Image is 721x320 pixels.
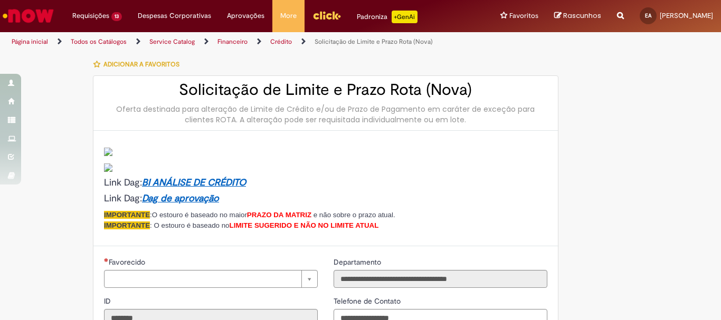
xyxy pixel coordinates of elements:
img: click_logo_yellow_360x200.png [312,7,341,23]
input: Departamento [334,270,547,288]
span: LIMITE SUGERIDO E NÃO NO LIMITE ATUAL [230,221,379,229]
span: Necessários - Favorecido [109,257,147,267]
span: Telefone de Contato [334,296,403,306]
img: ServiceNow [1,5,55,26]
span: Somente leitura - Departamento [334,257,383,267]
a: Página inicial [12,37,48,46]
div: Padroniza [357,11,418,23]
span: Favoritos [509,11,538,21]
span: e não sobre o prazo atual. [314,211,395,219]
a: Todos os Catálogos [71,37,127,46]
button: Adicionar a Favoritos [93,53,185,75]
span: More [280,11,297,21]
a: Rascunhos [554,11,601,21]
a: Dag de aprovação [142,192,219,205]
div: Oferta destinada para alteração de Limite de Crédito e/ou de Prazo de Pagamento em caráter de exc... [104,104,547,125]
span: :O estouro é baseado no maior [150,211,247,219]
span: Adicionar a Favoritos [103,60,179,69]
span: 13 [111,12,122,21]
ul: Trilhas de página [8,32,473,52]
span: EA [645,12,651,19]
h2: Solicitação de Limite e Prazo Rota (Nova) [104,81,547,99]
a: Crédito [270,37,292,46]
a: BI ANÁLISE DE CRÉDITO [142,177,246,189]
span: IMPORTANTE [104,221,150,229]
a: Solicitação de Limite e Prazo Rota (Nova) [315,37,433,46]
a: Financeiro [217,37,248,46]
span: Necessários [104,258,109,262]
a: Limpar campo Favorecido [104,270,318,288]
a: Service Catalog [149,37,195,46]
span: Despesas Corporativas [138,11,211,21]
span: Rascunhos [563,11,601,21]
span: : O estouro é baseado no [150,221,229,229]
span: [PERSON_NAME] [660,11,713,20]
h4: Link Dag: [104,178,547,188]
h4: Link Dag: [104,193,547,204]
p: +GenAi [392,11,418,23]
span: Aprovações [227,11,264,21]
img: sys_attachment.do [104,163,112,172]
span: Requisições [72,11,109,21]
span: PRAZO DA MATRIZ [247,211,311,219]
span: Somente leitura - ID [104,296,113,306]
span: IMPORTANTE [104,211,150,219]
img: sys_attachment.do [104,148,112,156]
